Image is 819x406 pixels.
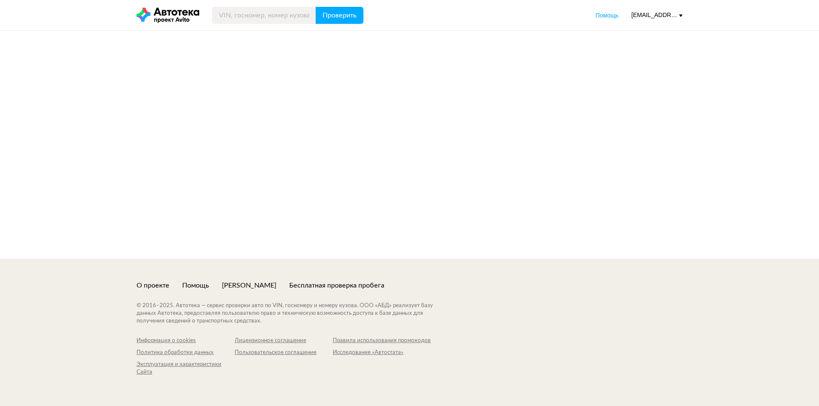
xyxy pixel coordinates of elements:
[333,337,431,345] a: Правила использования промокодов
[316,7,363,24] button: Проверить
[222,281,276,290] a: [PERSON_NAME]
[322,12,357,19] span: Проверить
[212,7,316,24] input: VIN, госномер, номер кузова
[136,302,450,325] div: © 2016– 2025 . Автотека — сервис проверки авто по VIN, госномеру и номеру кузова. ООО «АБД» реали...
[289,281,384,290] a: Бесплатная проверка пробега
[595,11,619,20] a: Помощь
[595,12,619,19] span: Помощь
[235,337,333,345] a: Лицензионное соглашение
[333,349,431,357] a: Исследование «Автостата»
[136,361,235,376] a: Эксплуатация и характеристики Сайта
[631,11,682,19] div: [EMAIL_ADDRESS][DOMAIN_NAME]
[136,337,235,345] a: Информация о cookies
[136,349,235,357] a: Политика обработки данных
[182,281,209,290] a: Помощь
[235,349,333,357] a: Пользовательское соглашение
[136,281,169,290] a: О проекте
